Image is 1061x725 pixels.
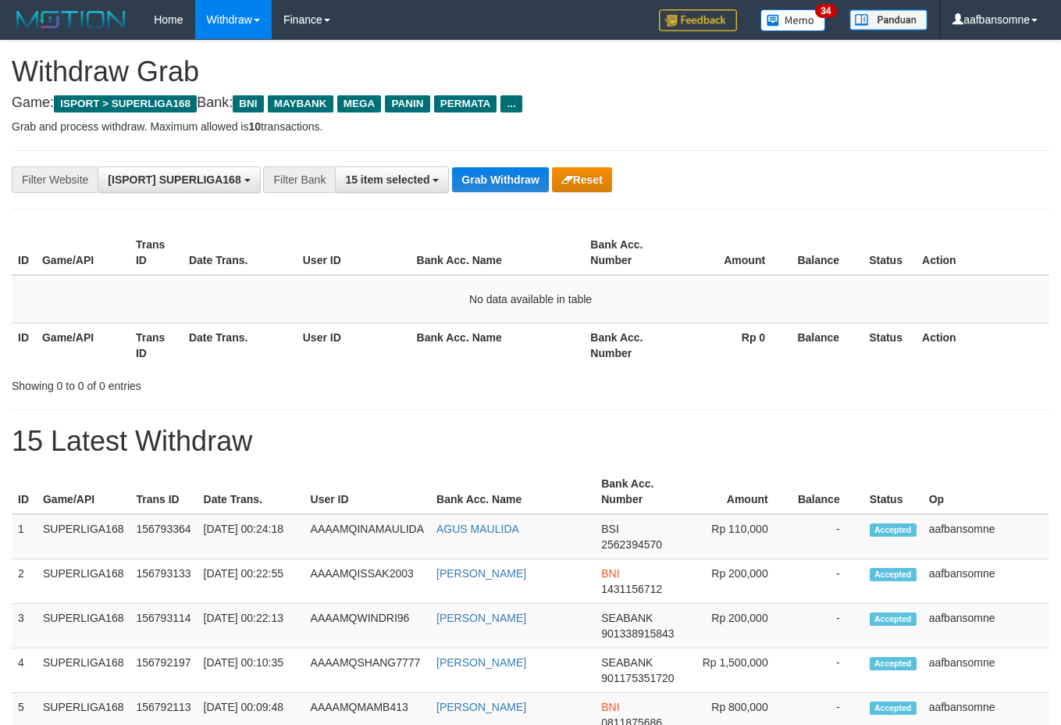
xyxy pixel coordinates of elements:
[870,523,917,537] span: Accepted
[916,230,1049,275] th: Action
[923,648,1049,693] td: aafbansomne
[183,323,297,367] th: Date Trans.
[411,230,585,275] th: Bank Acc. Name
[12,426,1049,457] h1: 15 Latest Withdraw
[263,166,335,193] div: Filter Bank
[130,230,183,275] th: Trans ID
[436,701,526,713] a: [PERSON_NAME]
[37,559,130,604] td: SUPERLIGA168
[923,514,1049,559] td: aafbansomne
[130,470,197,514] th: Trans ID
[12,166,98,193] div: Filter Website
[685,648,792,693] td: Rp 1,500,000
[601,583,662,595] span: Copy 1431156712 to clipboard
[792,559,863,604] td: -
[345,173,429,186] span: 15 item selected
[304,559,430,604] td: AAAAMQISSAK2003
[37,470,130,514] th: Game/API
[248,120,261,133] strong: 10
[923,470,1049,514] th: Op
[337,95,382,112] span: MEGA
[863,470,923,514] th: Status
[436,567,526,580] a: [PERSON_NAME]
[863,230,916,275] th: Status
[98,166,260,193] button: [ISPORT] SUPERLIGA168
[916,323,1049,367] th: Action
[601,627,674,640] span: Copy 901338915843 to clipboard
[792,470,863,514] th: Balance
[12,275,1049,323] td: No data available in table
[12,604,37,648] td: 3
[685,559,792,604] td: Rp 200,000
[601,672,674,684] span: Copy 901175351720 to clipboard
[584,230,678,275] th: Bank Acc. Number
[304,648,430,693] td: AAAAMQSHANG7777
[601,567,619,580] span: BNI
[584,323,678,367] th: Bank Acc. Number
[108,173,240,186] span: [ISPORT] SUPERLIGA168
[12,8,130,31] img: MOTION_logo.png
[789,323,863,367] th: Balance
[12,56,1049,87] h1: Withdraw Grab
[12,119,1049,134] p: Grab and process withdraw. Maximum allowed is transactions.
[233,95,263,112] span: BNI
[36,230,130,275] th: Game/API
[54,95,197,112] span: ISPORT > SUPERLIGA168
[297,230,411,275] th: User ID
[268,95,333,112] span: MAYBANK
[685,470,792,514] th: Amount
[12,372,430,394] div: Showing 0 to 0 of 0 entries
[815,4,836,18] span: 34
[436,612,526,624] a: [PERSON_NAME]
[12,323,36,367] th: ID
[789,230,863,275] th: Balance
[37,604,130,648] td: SUPERLIGA168
[601,612,653,624] span: SEABANK
[685,514,792,559] td: Rp 110,000
[430,470,595,514] th: Bank Acc. Name
[297,323,411,367] th: User ID
[452,167,548,192] button: Grab Withdraw
[678,323,789,367] th: Rp 0
[870,657,917,670] span: Accepted
[411,323,585,367] th: Bank Acc. Name
[12,559,37,604] td: 2
[130,559,197,604] td: 156793133
[304,470,430,514] th: User ID
[863,323,916,367] th: Status
[792,648,863,693] td: -
[601,656,653,669] span: SEABANK
[601,701,619,713] span: BNI
[198,559,304,604] td: [DATE] 00:22:55
[198,648,304,693] td: [DATE] 00:10:35
[198,604,304,648] td: [DATE] 00:22:13
[130,648,197,693] td: 156792197
[601,523,619,535] span: BSI
[678,230,789,275] th: Amount
[685,604,792,648] td: Rp 200,000
[183,230,297,275] th: Date Trans.
[760,9,826,31] img: Button%20Memo.svg
[12,648,37,693] td: 4
[385,95,429,112] span: PANIN
[792,514,863,559] td: -
[434,95,497,112] span: PERMATA
[500,95,522,112] span: ...
[12,514,37,559] td: 1
[552,167,612,192] button: Reset
[870,612,917,626] span: Accepted
[436,656,526,669] a: [PERSON_NAME]
[36,323,130,367] th: Game/API
[198,470,304,514] th: Date Trans.
[595,470,685,514] th: Bank Acc. Number
[601,538,662,551] span: Copy 2562394570 to clipboard
[130,323,183,367] th: Trans ID
[37,514,130,559] td: SUPERLIGA168
[304,514,430,559] td: AAAAMQINAMAULIDA
[659,9,737,31] img: Feedback.jpg
[12,230,36,275] th: ID
[12,95,1049,111] h4: Game: Bank:
[923,559,1049,604] td: aafbansomne
[304,604,430,648] td: AAAAMQWINDRI96
[37,648,130,693] td: SUPERLIGA168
